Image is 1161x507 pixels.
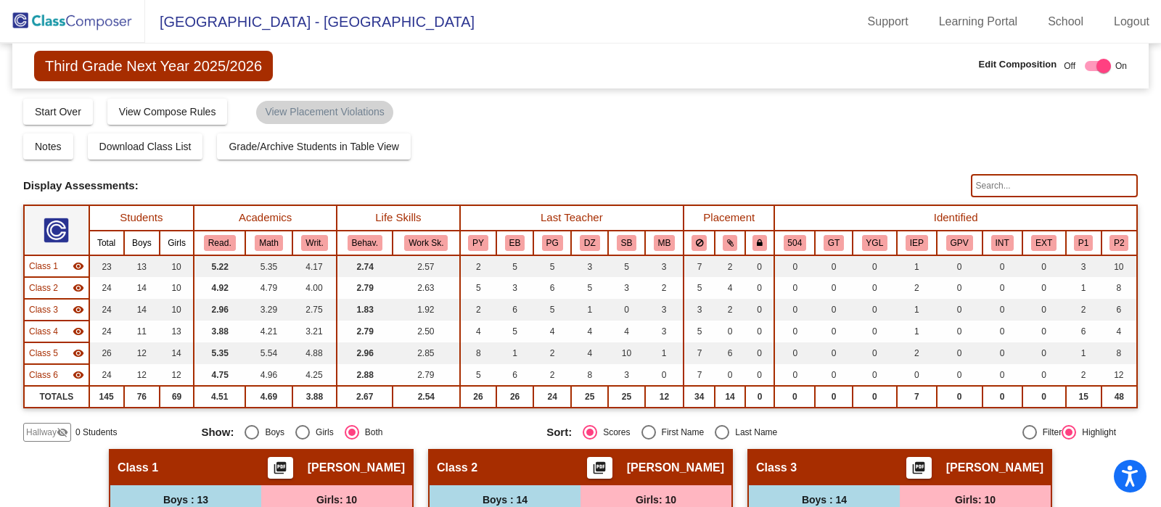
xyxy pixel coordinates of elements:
mat-icon: visibility [73,304,84,316]
td: 1 [496,342,533,364]
a: Learning Portal [927,10,1030,33]
td: 0 [774,321,815,342]
td: 0 [745,255,774,277]
td: 5.22 [194,255,245,277]
td: 2.50 [393,321,459,342]
td: 4 [460,321,497,342]
td: 0 [745,299,774,321]
th: Patty Yeung [460,231,497,255]
td: 1.92 [393,299,459,321]
td: 0 [853,299,897,321]
td: 14 [715,386,745,408]
button: MB [654,235,676,251]
td: 0 [1022,299,1066,321]
td: 25 [571,386,608,408]
button: P2 [1109,235,1128,251]
td: 0 [815,364,853,386]
span: Display Assessments: [23,179,139,192]
td: Narine Yapundjian - No Class Name [24,342,89,364]
td: 25 [608,386,645,408]
td: 4.92 [194,277,245,299]
td: 4.21 [245,321,292,342]
th: Good Parent Volunteer [937,231,982,255]
span: Start Over [35,106,81,118]
td: 0 [853,386,897,408]
span: Hallway [26,426,57,439]
td: 8 [1101,277,1137,299]
a: School [1036,10,1095,33]
mat-icon: visibility [73,326,84,337]
th: Extrovert [1022,231,1066,255]
td: 2 [533,342,571,364]
div: Highlight [1076,426,1116,439]
td: 0 [982,321,1022,342]
td: 0 [745,364,774,386]
td: 10 [1101,255,1137,277]
div: Scores [597,426,630,439]
td: 2 [715,299,745,321]
button: PY [468,235,488,251]
button: Writ. [301,235,327,251]
td: 2 [533,364,571,386]
td: 1 [1066,277,1101,299]
button: Download Class List [88,133,203,160]
td: 4.00 [292,277,337,299]
th: Keep with teacher [745,231,774,255]
td: 24 [89,277,124,299]
td: 76 [124,386,160,408]
td: 0 [1022,321,1066,342]
th: Introvert [982,231,1022,255]
td: 12 [160,364,194,386]
span: Class 6 [29,368,58,382]
td: 5.35 [245,255,292,277]
th: Academics [194,205,337,231]
td: 13 [124,255,160,277]
td: 3.88 [194,321,245,342]
td: 0 [774,342,815,364]
td: 0 [937,342,982,364]
span: Class 2 [437,461,477,475]
td: 2 [715,255,745,277]
td: 0 [1022,277,1066,299]
td: 2 [1066,299,1101,321]
a: Logout [1102,10,1161,33]
span: Grade/Archive Students in Table View [229,141,399,152]
button: Print Students Details [268,457,293,479]
td: 0 [815,277,853,299]
td: 69 [160,386,194,408]
td: 6 [496,364,533,386]
td: 3 [645,299,684,321]
th: Students [89,205,194,231]
mat-icon: picture_as_pdf [910,461,927,481]
td: 0 [1022,255,1066,277]
td: 1 [897,299,937,321]
div: Boys [259,426,284,439]
td: 5 [608,255,645,277]
td: 0 [815,321,853,342]
th: Identified [774,205,1137,231]
th: Pamela Gorsuch [533,231,571,255]
td: 0 [982,277,1022,299]
td: 3 [684,299,715,321]
span: Download Class List [99,141,192,152]
button: YGL [862,235,888,251]
td: 2 [897,342,937,364]
td: 7 [684,364,715,386]
td: 145 [89,386,124,408]
th: Life Skills [337,205,459,231]
button: GPV [946,235,973,251]
td: 2.96 [194,299,245,321]
td: 5 [533,299,571,321]
span: [PERSON_NAME] [308,461,405,475]
span: Notes [35,141,62,152]
button: Read. [204,235,236,251]
div: Last Name [729,426,777,439]
td: 3.21 [292,321,337,342]
td: 3 [608,364,645,386]
td: 0 [745,342,774,364]
td: 0 [645,364,684,386]
th: PROGRAM 2 [1101,231,1137,255]
span: Edit Composition [979,57,1057,72]
th: Total [89,231,124,255]
td: 1 [571,299,608,321]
